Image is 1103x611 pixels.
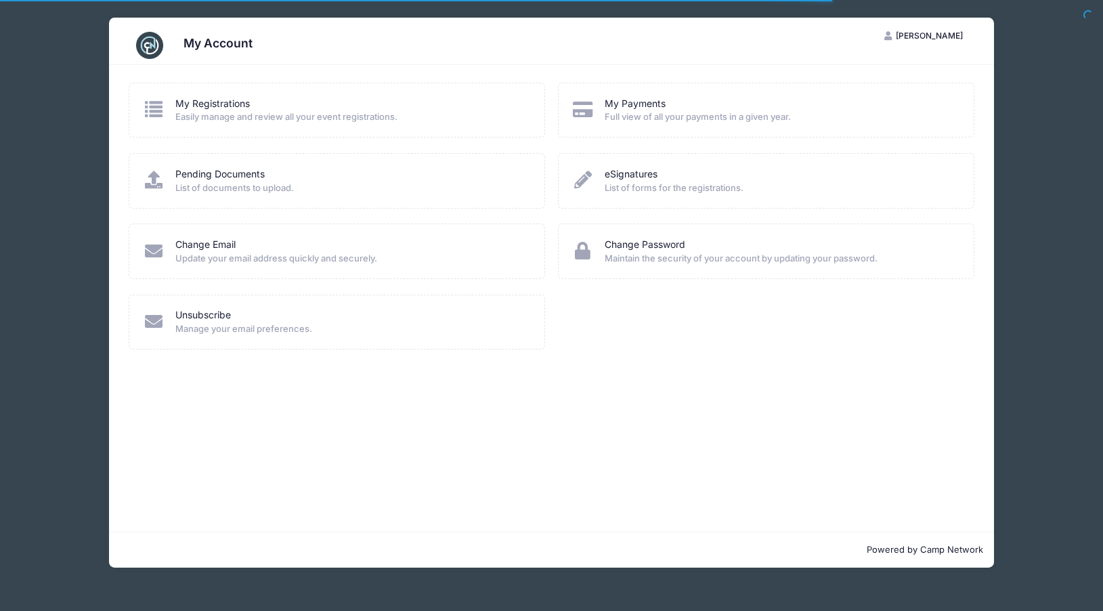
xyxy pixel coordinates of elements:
span: Maintain the security of your account by updating your password. [605,252,956,266]
a: My Payments [605,97,666,111]
button: [PERSON_NAME] [873,24,974,47]
h3: My Account [183,36,253,50]
span: List of documents to upload. [175,182,527,195]
span: [PERSON_NAME] [896,30,963,41]
a: Pending Documents [175,167,265,182]
a: eSignatures [605,167,657,182]
img: CampNetwork [136,32,163,59]
span: Update your email address quickly and securely. [175,252,527,266]
span: Easily manage and review all your event registrations. [175,110,527,124]
a: My Registrations [175,97,250,111]
span: List of forms for the registrations. [605,182,956,195]
span: Full view of all your payments in a given year. [605,110,956,124]
a: Change Password [605,238,685,252]
a: Change Email [175,238,236,252]
a: Unsubscribe [175,308,231,322]
span: Manage your email preferences. [175,322,527,336]
p: Powered by Camp Network [120,543,983,557]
